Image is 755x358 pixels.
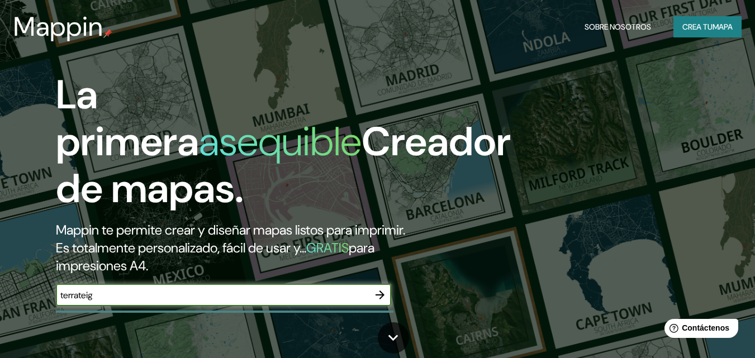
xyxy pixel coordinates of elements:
font: asequible [199,116,362,168]
iframe: Lanzador de widgets de ayuda [656,314,743,346]
button: Crea tumapa [673,16,742,37]
font: Mappin [13,9,103,44]
font: Crea tu [682,22,713,32]
font: Es totalmente personalizado, fácil de usar y... [56,239,306,256]
font: para impresiones A4. [56,239,374,274]
font: Mappin te permite crear y diseñar mapas listos para imprimir. [56,221,405,238]
font: La primera [56,69,199,168]
img: pin de mapeo [103,29,112,38]
font: Creador de mapas. [56,116,511,214]
font: GRATIS [306,239,349,256]
font: Sobre nosotros [585,22,651,32]
button: Sobre nosotros [580,16,656,37]
font: mapa [713,22,733,32]
input: Elige tu lugar favorito [56,289,369,302]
